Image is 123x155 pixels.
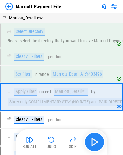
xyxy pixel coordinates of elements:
[69,136,77,144] img: Skip
[54,88,88,96] div: Marriott_Detail!Y1
[48,136,55,144] img: Undo
[23,145,37,149] div: Run All
[89,137,100,147] img: Main button
[14,133,32,141] div: Set filter
[14,88,37,96] div: Apply Filter
[14,53,44,61] div: Clear All Filters
[16,4,61,10] div: Marriott Payment File
[51,70,103,78] div: Marriott_Detail!A1:Y403496
[5,3,13,10] img: Back
[9,15,43,20] span: Marriott_Detail.csv
[69,145,77,149] div: Skip
[110,3,118,10] img: Settings menu
[39,89,51,94] div: on cell
[48,54,66,59] div: pending...
[19,134,40,150] button: Run All
[62,134,83,150] button: Skip
[48,117,66,122] div: pending...
[102,4,107,9] img: Support
[41,134,62,150] button: Undo
[39,72,49,77] div: range
[14,28,45,36] div: Select Directory
[47,145,56,149] div: Undo
[26,136,34,144] img: Run All
[14,70,32,78] div: Set filter
[34,72,38,77] div: in
[14,116,44,124] div: Clear All Filters
[91,89,95,94] div: by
